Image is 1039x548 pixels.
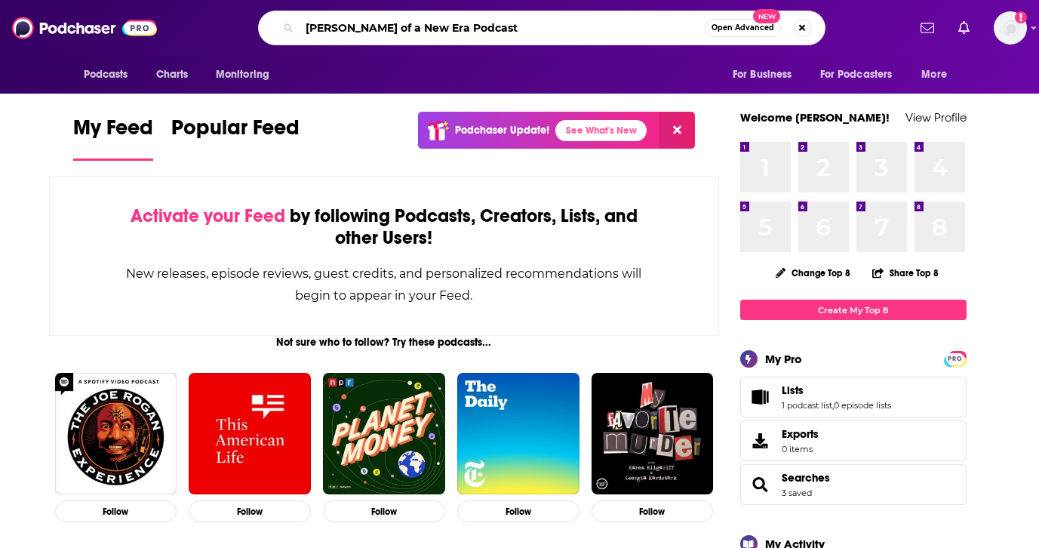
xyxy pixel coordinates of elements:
[189,500,311,522] button: Follow
[300,16,705,40] input: Search podcasts, credits, & more...
[1015,11,1027,23] svg: Add a profile image
[745,474,776,495] a: Searches
[733,64,792,85] span: For Business
[722,60,811,89] button: open menu
[871,258,939,288] button: Share Top 8
[131,205,285,227] span: Activate your Feed
[832,400,834,411] span: ,
[712,24,774,32] span: Open Advanced
[765,352,802,366] div: My Pro
[740,420,967,461] a: Exports
[745,430,776,451] span: Exports
[782,427,819,441] span: Exports
[205,60,289,89] button: open menu
[73,115,153,161] a: My Feed
[84,64,128,85] span: Podcasts
[55,500,177,522] button: Follow
[323,373,445,495] img: Planet Money
[740,464,967,505] span: Searches
[905,110,967,125] a: View Profile
[740,300,967,320] a: Create My Top 8
[745,386,776,408] a: Lists
[911,60,966,89] button: open menu
[73,115,153,149] span: My Feed
[592,373,714,495] img: My Favorite Murder with Karen Kilgariff and Georgia Hardstark
[705,19,781,37] button: Open AdvancedNew
[946,353,964,364] a: PRO
[740,110,890,125] a: Welcome [PERSON_NAME]!
[994,11,1027,45] button: Show profile menu
[457,500,579,522] button: Follow
[740,377,967,417] span: Lists
[592,500,714,522] button: Follow
[834,400,891,411] a: 0 episode lists
[12,14,157,42] img: Podchaser - Follow, Share and Rate Podcasts
[994,11,1027,45] img: User Profile
[457,373,579,495] img: The Daily
[782,383,891,397] a: Lists
[146,60,198,89] a: Charts
[125,263,644,306] div: New releases, episode reviews, guest credits, and personalized recommendations will begin to appe...
[171,115,300,149] span: Popular Feed
[767,263,860,282] button: Change Top 8
[323,500,445,522] button: Follow
[258,11,825,45] div: Search podcasts, credits, & more...
[455,124,549,137] p: Podchaser Update!
[156,64,189,85] span: Charts
[782,444,819,454] span: 0 items
[171,115,300,161] a: Popular Feed
[952,15,976,41] a: Show notifications dropdown
[555,120,647,141] a: See What's New
[49,336,720,349] div: Not sure who to follow? Try these podcasts...
[189,373,311,495] img: This American Life
[782,488,812,498] a: 3 saved
[915,15,940,41] a: Show notifications dropdown
[73,60,148,89] button: open menu
[753,9,780,23] span: New
[921,64,947,85] span: More
[782,471,830,485] a: Searches
[55,373,177,495] img: The Joe Rogan Experience
[994,11,1027,45] span: Logged in as elliesachs09
[216,64,269,85] span: Monitoring
[946,353,964,365] span: PRO
[820,64,893,85] span: For Podcasters
[782,400,832,411] a: 1 podcast list
[810,60,915,89] button: open menu
[782,383,804,397] span: Lists
[125,205,644,249] div: by following Podcasts, Creators, Lists, and other Users!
